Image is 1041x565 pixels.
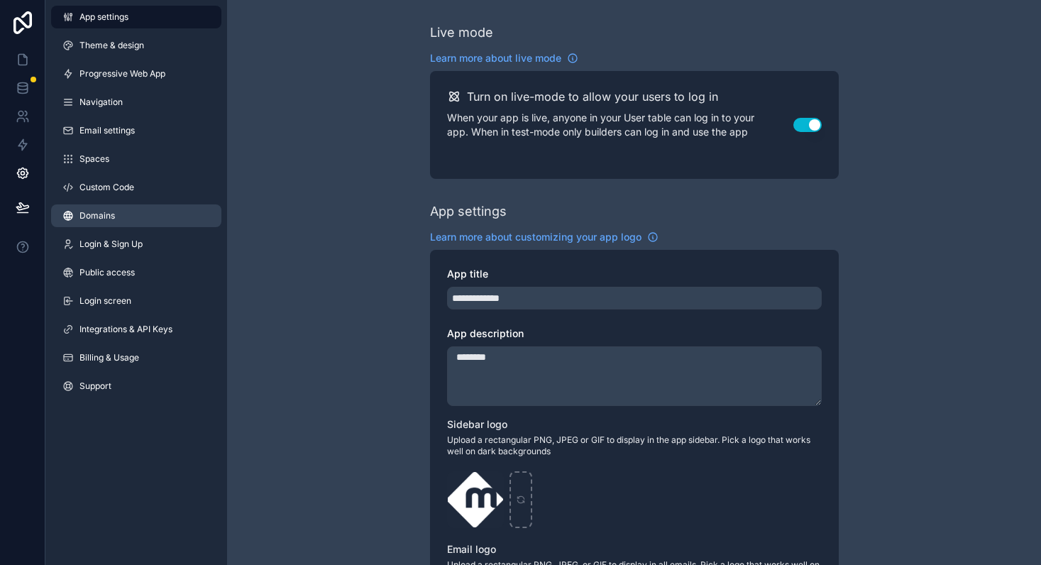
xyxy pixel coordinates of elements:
a: App settings [51,6,221,28]
a: Learn more about live mode [430,51,578,65]
span: Login & Sign Up [79,238,143,250]
span: Billing & Usage [79,352,139,363]
span: Spaces [79,153,109,165]
div: Live mode [430,23,493,43]
a: Theme & design [51,34,221,57]
span: Login screen [79,295,131,307]
span: Custom Code [79,182,134,193]
h2: Turn on live-mode to allow your users to log in [467,88,718,105]
a: Integrations & API Keys [51,318,221,341]
a: Navigation [51,91,221,114]
span: Support [79,380,111,392]
span: Progressive Web App [79,68,165,79]
a: Login & Sign Up [51,233,221,256]
p: When your app is live, anyone in your User table can log in to your app. When in test-mode only b... [447,111,793,139]
span: App title [447,268,488,280]
a: Spaces [51,148,221,170]
span: Navigation [79,97,123,108]
a: Email settings [51,119,221,142]
span: App settings [79,11,128,23]
span: Learn more about customizing your app logo [430,230,641,244]
span: Email logo [447,543,496,555]
a: Domains [51,204,221,227]
a: Login screen [51,290,221,312]
a: Public access [51,261,221,284]
span: App description [447,327,524,339]
a: Progressive Web App [51,62,221,85]
span: Email settings [79,125,135,136]
span: Integrations & API Keys [79,324,172,335]
span: Theme & design [79,40,144,51]
a: Billing & Usage [51,346,221,369]
a: Custom Code [51,176,221,199]
span: Upload a rectangular PNG, JPEG or GIF to display in the app sidebar. Pick a logo that works well ... [447,434,822,457]
span: Domains [79,210,115,221]
span: Learn more about live mode [430,51,561,65]
a: Support [51,375,221,397]
div: App settings [430,202,507,221]
a: Learn more about customizing your app logo [430,230,659,244]
span: Public access [79,267,135,278]
span: Sidebar logo [447,418,507,430]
